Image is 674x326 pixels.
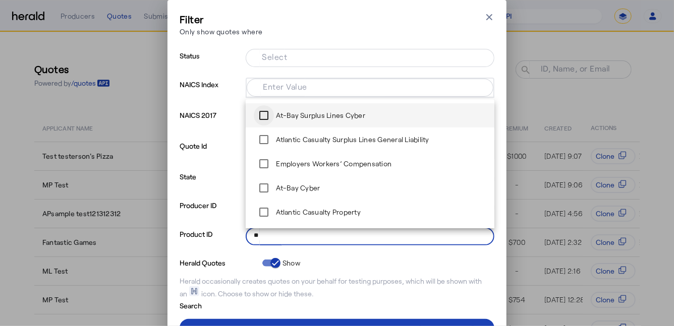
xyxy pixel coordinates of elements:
[274,183,320,193] label: At-Bay Cyber
[180,227,242,256] p: Product ID
[180,49,242,78] p: Status
[180,276,494,299] div: Herald occasionally creates quotes on your behalf for testing purposes, which will be shown with ...
[180,12,263,26] h3: Filter
[180,108,242,139] p: NAICS 2017
[262,52,287,62] mat-label: Select
[255,81,485,93] mat-chip-grid: Selection
[180,139,242,170] p: Quote Id
[274,159,391,169] label: Employers Workers’ Compensation
[180,199,242,227] p: Producer ID
[180,256,258,268] p: Herald Quotes
[180,78,242,108] p: NAICS Index
[254,51,486,63] mat-chip-grid: Selection
[263,82,307,92] mat-label: Enter Value
[180,170,242,199] p: State
[274,135,429,145] label: Atlantic Casualty Surplus Lines General Liability
[180,26,263,37] p: Only show quotes where
[274,110,365,120] label: At-Bay Surplus Lines Cyber
[280,258,300,268] label: Show
[274,207,361,217] label: Atlantic Casualty Property
[254,229,486,241] mat-chip-grid: Selection
[180,299,258,311] p: Search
